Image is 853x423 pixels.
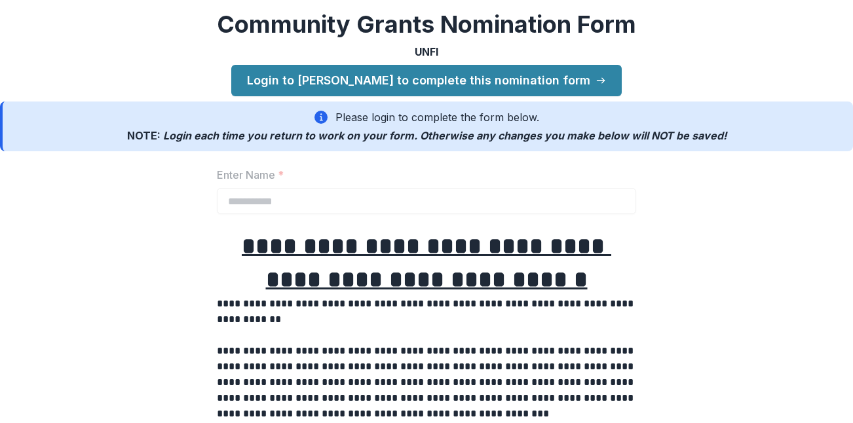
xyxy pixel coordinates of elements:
[217,167,628,183] label: Enter Name
[651,129,673,142] span: NOT
[217,10,636,39] h2: Community Grants Nomination Form
[163,129,727,142] span: Login each time you return to work on your form. Otherwise any changes you make below will be saved!
[127,128,727,143] p: NOTE:
[415,44,438,60] p: UNFI
[231,65,622,96] a: Login to [PERSON_NAME] to complete this nomination form
[335,109,539,125] p: Please login to complete the form below.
